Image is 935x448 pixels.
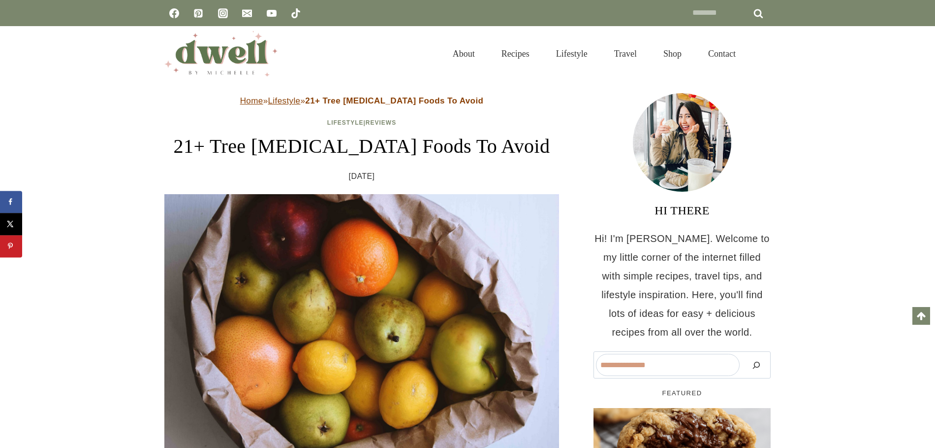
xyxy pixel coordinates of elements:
[488,36,543,71] a: Recipes
[188,3,208,23] a: Pinterest
[593,388,771,398] h5: FEATURED
[164,31,278,76] img: DWELL by michelle
[164,132,559,161] h1: 21+ Tree [MEDICAL_DATA] Foods To Avoid
[286,3,306,23] a: TikTok
[601,36,650,71] a: Travel
[366,119,396,126] a: Reviews
[327,119,396,126] span: |
[262,3,281,23] a: YouTube
[164,3,184,23] a: Facebook
[912,307,930,325] a: Scroll to top
[439,36,488,71] a: About
[305,96,483,105] strong: 21+ Tree [MEDICAL_DATA] Foods To Avoid
[754,45,771,62] button: View Search Form
[439,36,749,71] nav: Primary Navigation
[650,36,695,71] a: Shop
[745,354,768,376] button: Search
[268,96,300,105] a: Lifestyle
[213,3,233,23] a: Instagram
[349,169,375,184] time: [DATE]
[593,229,771,342] p: Hi! I'm [PERSON_NAME]. Welcome to my little corner of the internet filled with simple recipes, tr...
[237,3,257,23] a: Email
[695,36,749,71] a: Contact
[240,96,484,105] span: » »
[543,36,601,71] a: Lifestyle
[327,119,364,126] a: Lifestyle
[593,202,771,219] h3: HI THERE
[240,96,263,105] a: Home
